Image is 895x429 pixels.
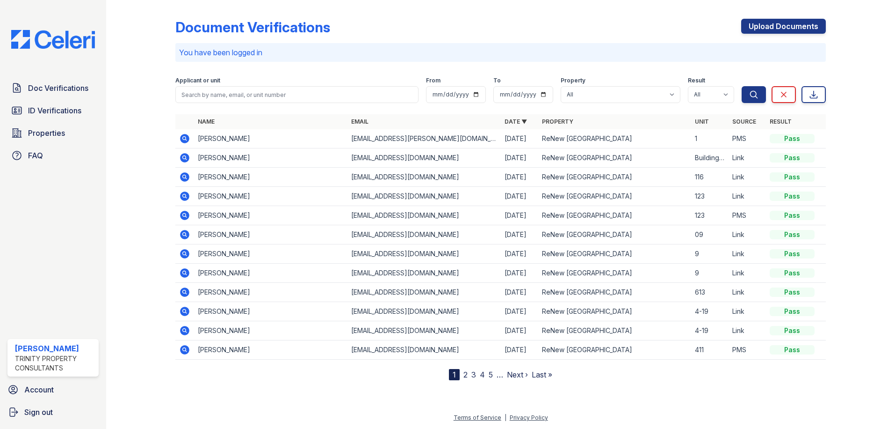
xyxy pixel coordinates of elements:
[691,283,729,302] td: 613
[194,206,347,225] td: [PERSON_NAME]
[194,168,347,187] td: [PERSON_NAME]
[501,225,538,244] td: [DATE]
[28,127,65,139] span: Properties
[493,77,501,84] label: To
[501,187,538,206] td: [DATE]
[194,264,347,283] td: [PERSON_NAME]
[729,283,766,302] td: Link
[729,129,766,148] td: PMS
[347,168,501,187] td: [EMAIL_ADDRESS][DOMAIN_NAME]
[729,321,766,340] td: Link
[770,268,815,278] div: Pass
[729,264,766,283] td: Link
[501,283,538,302] td: [DATE]
[691,302,729,321] td: 4-19
[538,321,692,340] td: ReNew [GEOGRAPHIC_DATA]
[770,230,815,239] div: Pass
[688,77,705,84] label: Result
[561,77,585,84] label: Property
[729,187,766,206] td: Link
[770,326,815,335] div: Pass
[179,47,822,58] p: You have been logged in
[497,369,503,380] span: …
[510,414,548,421] a: Privacy Policy
[351,118,368,125] a: Email
[194,225,347,244] td: [PERSON_NAME]
[347,225,501,244] td: [EMAIL_ADDRESS][DOMAIN_NAME]
[194,129,347,148] td: [PERSON_NAME]
[732,118,756,125] a: Source
[729,244,766,264] td: Link
[501,302,538,321] td: [DATE]
[28,82,88,94] span: Doc Verifications
[463,370,468,379] a: 2
[489,370,493,379] a: 5
[194,244,347,264] td: [PERSON_NAME]
[691,321,729,340] td: 4-19
[194,302,347,321] td: [PERSON_NAME]
[691,264,729,283] td: 9
[194,321,347,340] td: [PERSON_NAME]
[501,148,538,168] td: [DATE]
[691,129,729,148] td: 1
[15,354,95,373] div: Trinity Property Consultants
[856,392,886,420] iframe: chat widget
[729,340,766,360] td: PMS
[347,244,501,264] td: [EMAIL_ADDRESS][DOMAIN_NAME]
[194,283,347,302] td: [PERSON_NAME]
[426,77,440,84] label: From
[770,307,815,316] div: Pass
[347,302,501,321] td: [EMAIL_ADDRESS][DOMAIN_NAME]
[770,172,815,182] div: Pass
[538,340,692,360] td: ReNew [GEOGRAPHIC_DATA]
[15,343,95,354] div: [PERSON_NAME]
[7,146,99,165] a: FAQ
[729,302,766,321] td: Link
[24,407,53,418] span: Sign out
[501,168,538,187] td: [DATE]
[770,153,815,163] div: Pass
[7,101,99,120] a: ID Verifications
[501,321,538,340] td: [DATE]
[7,124,99,142] a: Properties
[507,370,528,379] a: Next ›
[347,206,501,225] td: [EMAIL_ADDRESS][DOMAIN_NAME]
[538,225,692,244] td: ReNew [GEOGRAPHIC_DATA]
[347,283,501,302] td: [EMAIL_ADDRESS][DOMAIN_NAME]
[175,19,330,36] div: Document Verifications
[4,403,102,422] a: Sign out
[501,264,538,283] td: [DATE]
[7,79,99,97] a: Doc Verifications
[347,187,501,206] td: [EMAIL_ADDRESS][DOMAIN_NAME]
[538,244,692,264] td: ReNew [GEOGRAPHIC_DATA]
[28,150,43,161] span: FAQ
[480,370,485,379] a: 4
[505,414,506,421] div: |
[505,118,527,125] a: Date ▼
[28,105,81,116] span: ID Verifications
[194,187,347,206] td: [PERSON_NAME]
[741,19,826,34] a: Upload Documents
[695,118,709,125] a: Unit
[770,118,792,125] a: Result
[175,77,220,84] label: Applicant or unit
[691,340,729,360] td: 411
[175,86,419,103] input: Search by name, email, or unit number
[538,264,692,283] td: ReNew [GEOGRAPHIC_DATA]
[538,283,692,302] td: ReNew [GEOGRAPHIC_DATA]
[347,148,501,168] td: [EMAIL_ADDRESS][DOMAIN_NAME]
[770,192,815,201] div: Pass
[347,264,501,283] td: [EMAIL_ADDRESS][DOMAIN_NAME]
[538,148,692,168] td: ReNew [GEOGRAPHIC_DATA]
[347,129,501,148] td: [EMAIL_ADDRESS][PERSON_NAME][DOMAIN_NAME]
[542,118,573,125] a: Property
[194,340,347,360] td: [PERSON_NAME]
[729,168,766,187] td: Link
[347,321,501,340] td: [EMAIL_ADDRESS][DOMAIN_NAME]
[729,225,766,244] td: Link
[729,206,766,225] td: PMS
[4,30,102,49] img: CE_Logo_Blue-a8612792a0a2168367f1c8372b55b34899dd931a85d93a1a3d3e32e68fde9ad4.png
[538,168,692,187] td: ReNew [GEOGRAPHIC_DATA]
[691,168,729,187] td: 116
